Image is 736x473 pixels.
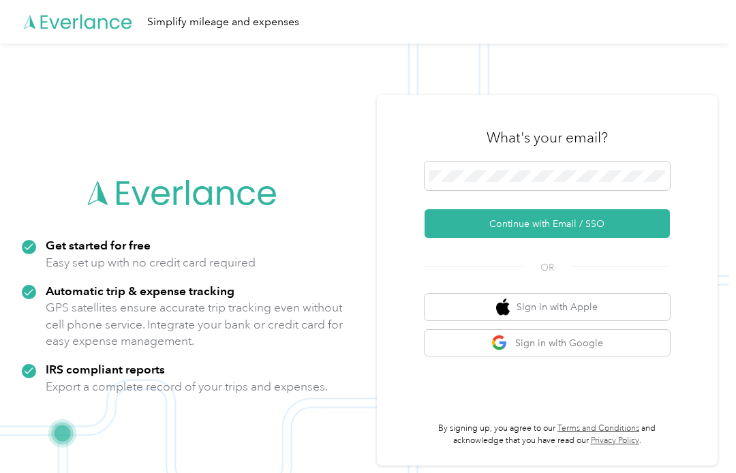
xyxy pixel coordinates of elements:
[46,254,256,271] p: Easy set up with no credit card required
[591,436,639,446] a: Privacy Policy
[46,362,165,376] strong: IRS compliant reports
[487,128,608,147] h3: What's your email?
[496,299,510,316] img: apple logo
[46,299,343,350] p: GPS satellites ensure accurate trip tracking even without cell phone service. Integrate your bank...
[425,209,670,238] button: Continue with Email / SSO
[523,260,571,275] span: OR
[425,330,670,356] button: google logoSign in with Google
[46,238,151,252] strong: Get started for free
[46,378,328,395] p: Export a complete record of your trips and expenses.
[425,423,670,446] p: By signing up, you agree to our and acknowledge that you have read our .
[147,14,299,31] div: Simplify mileage and expenses
[425,294,670,320] button: apple logoSign in with Apple
[46,284,234,298] strong: Automatic trip & expense tracking
[491,335,508,352] img: google logo
[557,423,639,433] a: Terms and Conditions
